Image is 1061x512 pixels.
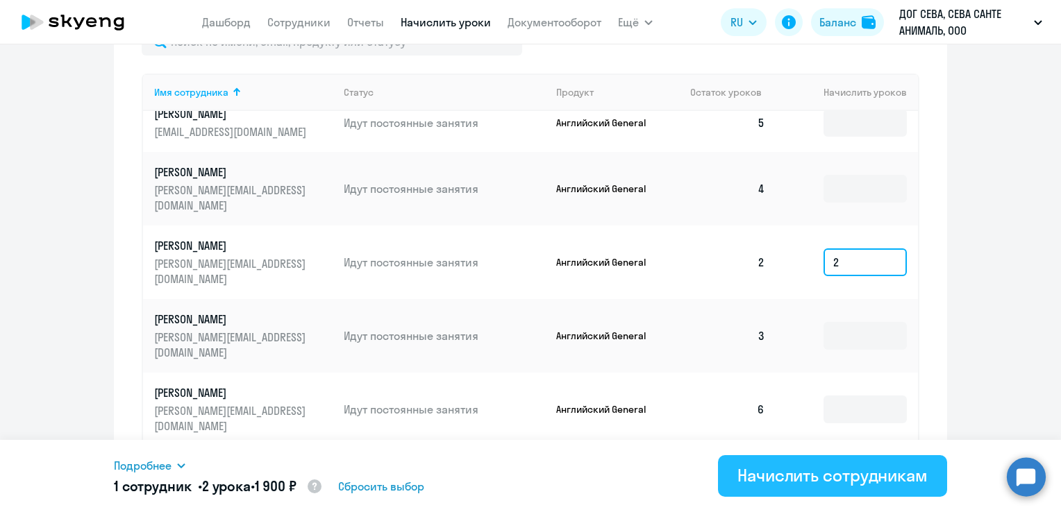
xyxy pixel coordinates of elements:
[344,402,545,417] p: Идут постоянные занятия
[202,15,251,29] a: Дашборд
[508,15,601,29] a: Документооборот
[679,299,776,373] td: 3
[401,15,491,29] a: Начислить уроки
[344,181,545,196] p: Идут постоянные занятия
[154,182,310,213] p: [PERSON_NAME][EMAIL_ADDRESS][DOMAIN_NAME]
[154,164,310,180] p: [PERSON_NAME]
[154,238,333,287] a: [PERSON_NAME][PERSON_NAME][EMAIL_ADDRESS][DOMAIN_NAME]
[556,330,660,342] p: Английский General
[154,164,333,213] a: [PERSON_NAME][PERSON_NAME][EMAIL_ADDRESS][DOMAIN_NAME]
[718,455,947,497] button: Начислить сотрудникам
[737,464,928,486] div: Начислить сотрудникам
[344,86,545,99] div: Статус
[556,86,594,99] div: Продукт
[154,385,310,400] p: [PERSON_NAME]
[154,385,333,434] a: [PERSON_NAME][PERSON_NAME][EMAIL_ADDRESS][DOMAIN_NAME]
[556,256,660,268] p: Английский General
[154,238,310,253] p: [PERSON_NAME]
[618,14,639,31] span: Ещё
[347,15,384,29] a: Отчеты
[154,106,333,139] a: [PERSON_NAME][EMAIL_ADDRESS][DOMAIN_NAME]
[556,403,660,416] p: Английский General
[618,8,653,36] button: Ещё
[556,182,660,195] p: Английский General
[679,225,776,299] td: 2
[344,255,545,270] p: Идут постоянные занятия
[819,14,856,31] div: Баланс
[202,477,251,495] span: 2 урока
[721,8,767,36] button: RU
[154,124,310,139] p: [EMAIL_ADDRESS][DOMAIN_NAME]
[154,312,333,360] a: [PERSON_NAME][PERSON_NAME][EMAIL_ADDRESS][DOMAIN_NAME]
[344,86,374,99] div: Статус
[344,115,545,130] p: Идут постоянные занятия
[679,152,776,225] td: 4
[892,6,1049,39] button: ДОГ СЕВА, СЕВА САНТЕ АНИМАЛЬ, ООО
[556,117,660,129] p: Английский General
[338,478,424,495] span: Сбросить выбор
[899,6,1028,39] p: ДОГ СЕВА, СЕВА САНТЕ АНИМАЛЬ, ООО
[679,94,776,152] td: 5
[154,256,310,287] p: [PERSON_NAME][EMAIL_ADDRESS][DOMAIN_NAME]
[556,86,680,99] div: Продукт
[776,74,918,111] th: Начислить уроков
[730,14,743,31] span: RU
[679,373,776,446] td: 6
[114,457,172,474] span: Подробнее
[811,8,884,36] button: Балансbalance
[154,403,310,434] p: [PERSON_NAME][EMAIL_ADDRESS][DOMAIN_NAME]
[690,86,762,99] span: Остаток уроков
[154,106,310,121] p: [PERSON_NAME]
[154,86,228,99] div: Имя сотрудника
[344,328,545,343] p: Идут постоянные занятия
[255,477,296,495] span: 1 900 ₽
[267,15,331,29] a: Сотрудники
[862,15,876,29] img: balance
[154,312,310,327] p: [PERSON_NAME]
[154,86,333,99] div: Имя сотрудника
[690,86,776,99] div: Остаток уроков
[154,330,310,360] p: [PERSON_NAME][EMAIL_ADDRESS][DOMAIN_NAME]
[114,477,323,497] h5: 1 сотрудник • •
